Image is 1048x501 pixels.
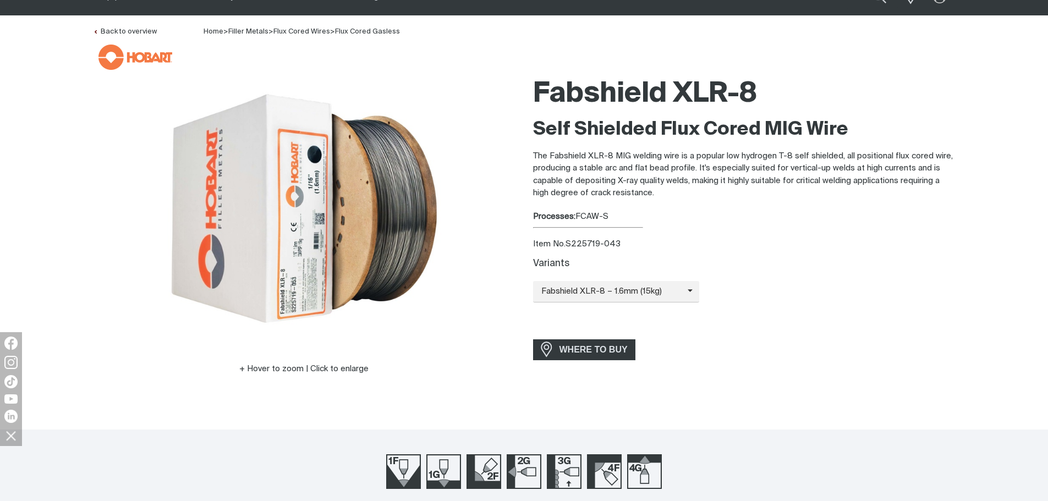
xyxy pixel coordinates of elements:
[167,71,442,346] img: Fabshield XLR-8
[204,27,223,35] a: Home
[204,28,223,35] span: Home
[98,45,172,70] img: Hobart
[330,28,335,35] span: >
[233,362,375,376] button: Hover to zoom | Click to enlarge
[426,454,461,489] img: Welding Position 1G
[335,28,400,35] a: Flux Cored Gasless
[533,212,575,221] strong: Processes:
[268,28,273,35] span: >
[533,259,569,268] label: Variants
[4,356,18,369] img: Instagram
[467,454,501,489] img: Welding Position 2F
[533,76,956,112] h1: Fabshield XLR-8
[93,28,157,35] a: Back to overview of Flux Cored Gasless
[533,339,636,360] a: WHERE TO BUY
[587,454,622,489] img: Welding Position 4F
[4,394,18,404] img: YouTube
[533,285,688,298] span: Fabshield XLR-8 – 1.6mm (15kg)
[547,454,581,489] img: Welding Position 3G Up
[533,118,956,142] h2: Self Shielded Flux Cored MIG Wire
[533,150,956,200] p: The Fabshield XLR-8 MIG welding wire is a popular low hydrogen T-8 self shielded, all positional ...
[273,28,330,35] a: Flux Cored Wires
[552,341,635,359] span: WHERE TO BUY
[507,454,541,489] img: Welding Position 2G
[4,337,18,350] img: Facebook
[228,28,268,35] a: Filler Metals
[223,28,228,35] span: >
[4,375,18,388] img: TikTok
[533,238,956,251] div: Item No. S225719-043
[4,410,18,423] img: LinkedIn
[2,426,20,445] img: hide socials
[533,211,956,223] div: FCAW-S
[627,454,662,489] img: Welding Position 4G
[386,454,421,489] img: Welding Position 1F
